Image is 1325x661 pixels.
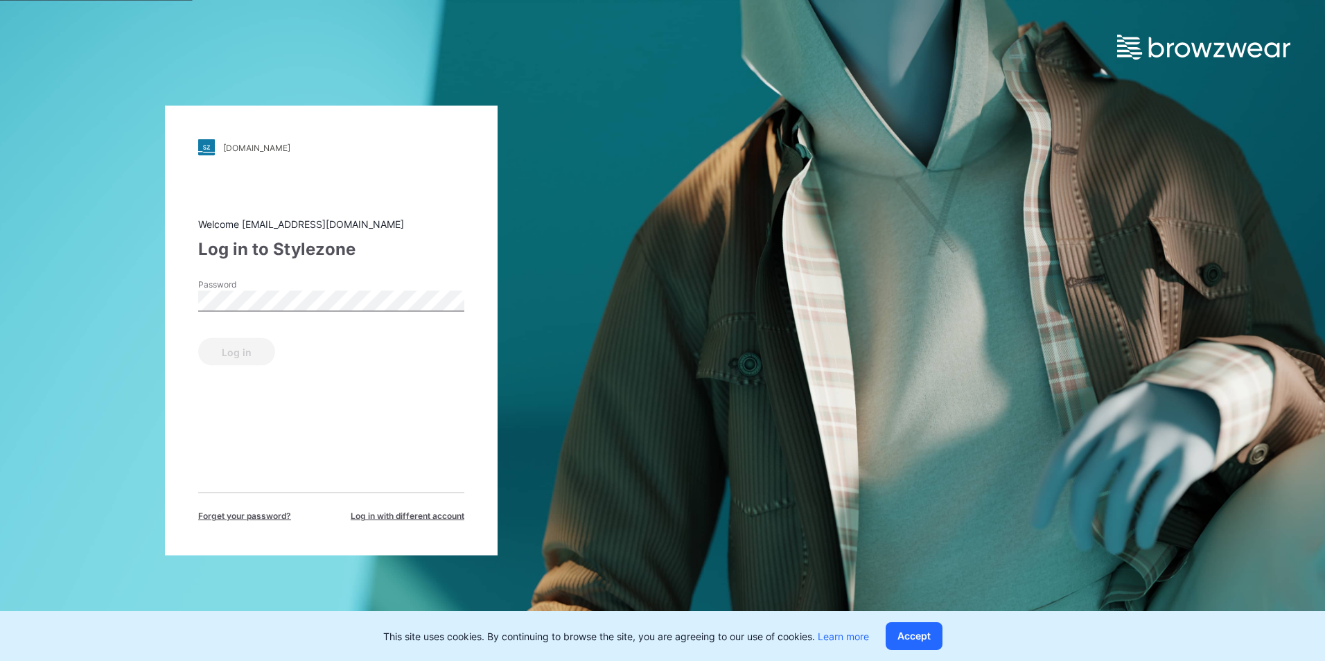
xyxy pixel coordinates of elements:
img: stylezone-logo.562084cfcfab977791bfbf7441f1a819.svg [198,139,215,156]
span: Log in with different account [351,510,464,522]
button: Accept [886,622,942,650]
div: Log in to Stylezone [198,237,464,262]
img: browzwear-logo.e42bd6dac1945053ebaf764b6aa21510.svg [1117,35,1290,60]
a: Learn more [818,631,869,642]
a: [DOMAIN_NAME] [198,139,464,156]
label: Password [198,279,295,291]
div: [DOMAIN_NAME] [223,142,290,152]
span: Forget your password? [198,510,291,522]
div: Welcome [EMAIL_ADDRESS][DOMAIN_NAME] [198,217,464,231]
p: This site uses cookies. By continuing to browse the site, you are agreeing to our use of cookies. [383,629,869,644]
